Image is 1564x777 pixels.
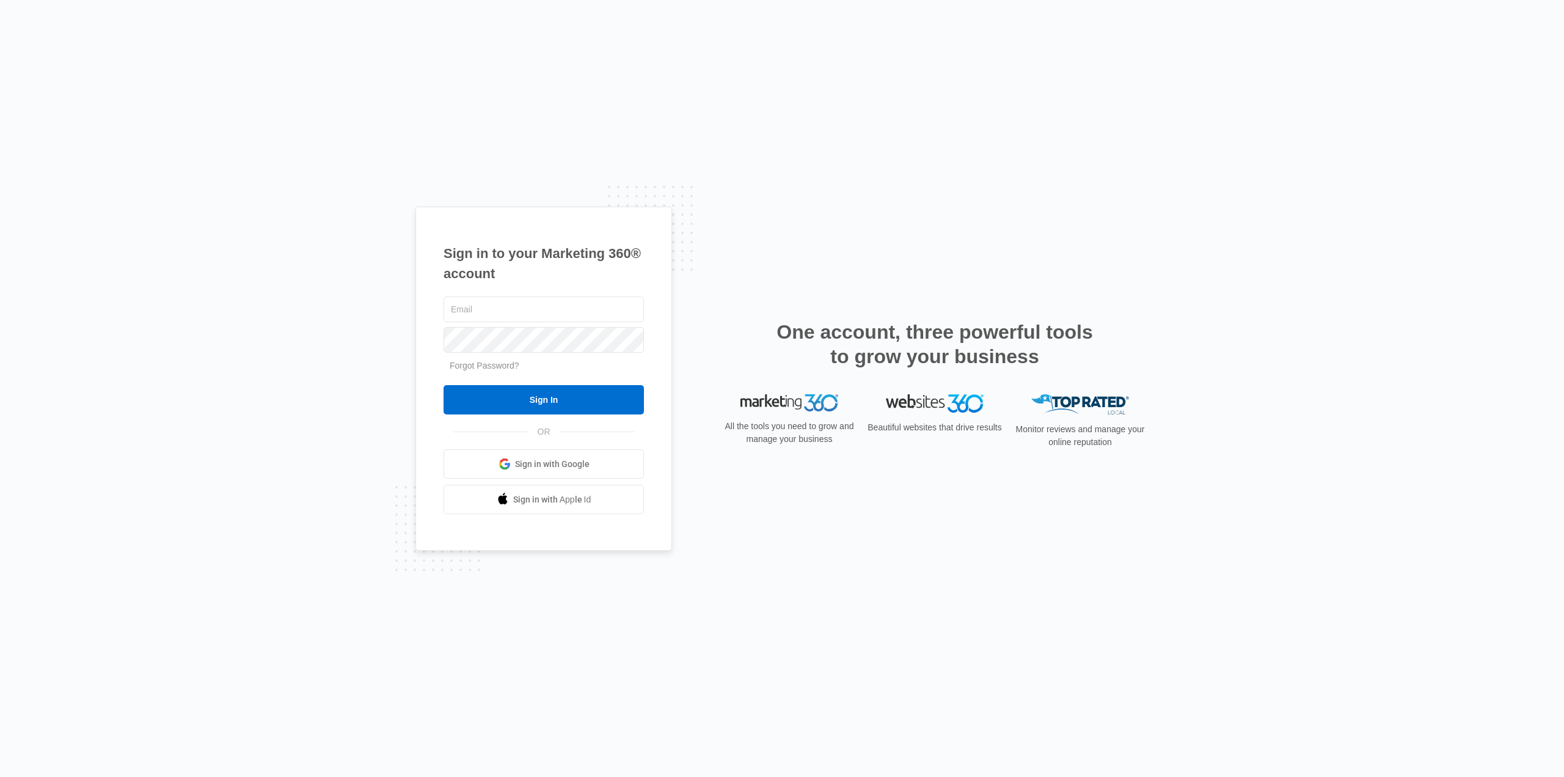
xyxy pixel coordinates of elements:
[773,320,1097,369] h2: One account, three powerful tools to grow your business
[513,493,591,506] span: Sign in with Apple Id
[444,243,644,284] h1: Sign in to your Marketing 360® account
[721,420,858,446] p: All the tools you need to grow and manage your business
[444,385,644,414] input: Sign In
[444,296,644,322] input: Email
[740,394,838,411] img: Marketing 360
[886,394,984,412] img: Websites 360
[1012,423,1149,449] p: Monitor reviews and manage your online reputation
[529,425,559,438] span: OR
[515,458,590,471] span: Sign in with Google
[1031,394,1129,414] img: Top Rated Local
[444,449,644,479] a: Sign in with Google
[450,361,519,370] a: Forgot Password?
[866,421,1003,434] p: Beautiful websites that drive results
[444,485,644,514] a: Sign in with Apple Id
